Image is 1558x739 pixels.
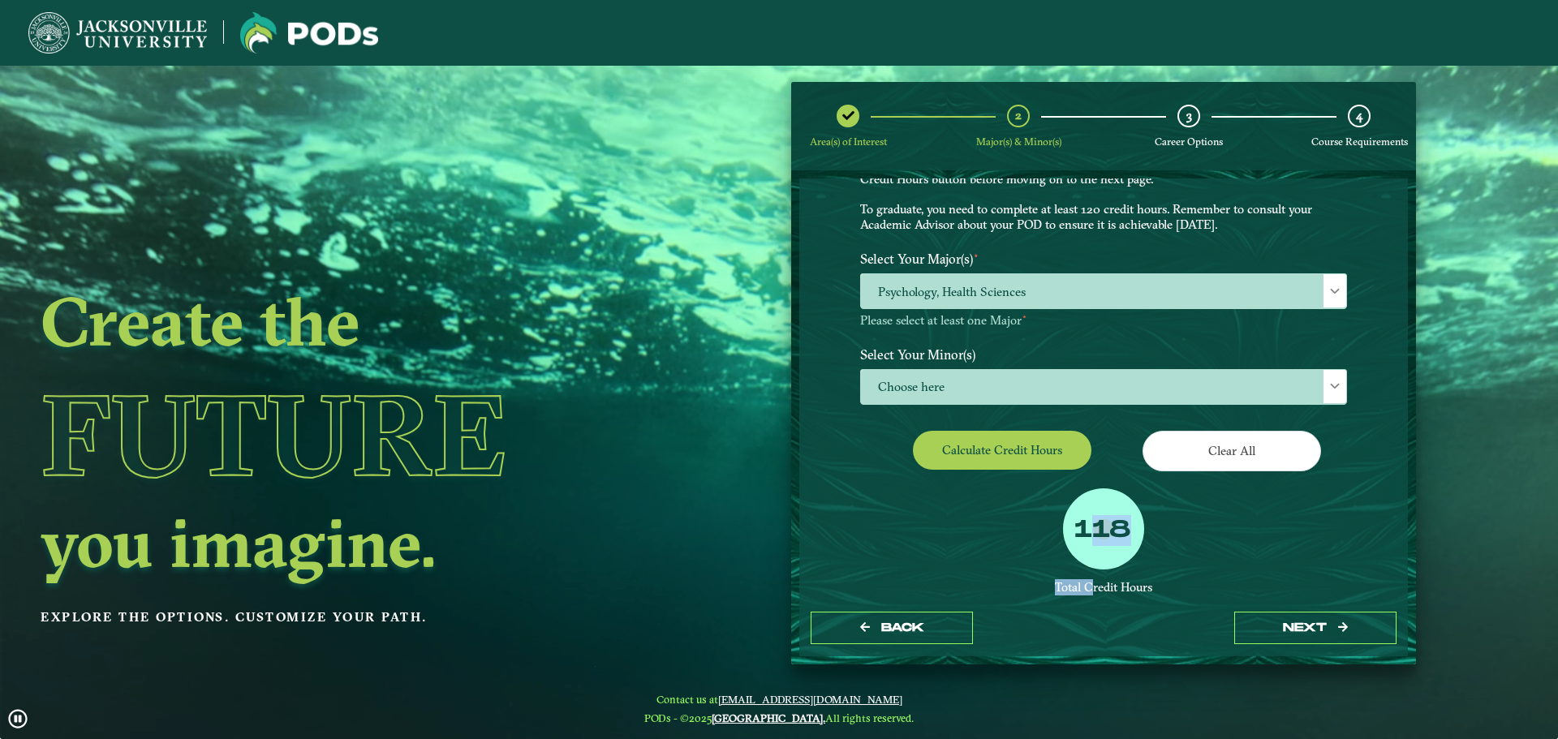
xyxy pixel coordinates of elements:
[861,370,1346,405] span: Choose here
[41,605,661,629] p: Explore the options. Customize your path.
[41,361,661,509] h1: Future
[1155,135,1223,148] span: Career Options
[1015,108,1022,123] span: 2
[1311,135,1408,148] span: Course Requirements
[644,693,914,706] span: Contact us at
[861,274,1346,309] span: Psychology, Health Sciences
[913,431,1091,469] button: Calculate credit hours
[1234,612,1397,645] button: next
[41,509,661,577] h2: you imagine.
[41,287,661,355] h2: Create the
[1022,311,1027,322] sup: ⋆
[1356,108,1362,123] span: 4
[860,141,1347,233] p: Choose your major(s) and minor(s) in the dropdown windows below to create a POD. This is your cha...
[848,339,1359,369] label: Select Your Minor(s)
[973,249,979,261] sup: ⋆
[860,313,1347,329] p: Please select at least one Major
[811,612,973,645] button: Back
[644,711,914,724] span: PODs - ©2025 All rights reserved.
[976,135,1061,148] span: Major(s) & Minor(s)
[28,12,207,54] img: Jacksonville University logo
[860,580,1347,595] div: Total Credit Hours
[810,135,887,148] span: Area(s) of Interest
[881,621,924,634] span: Back
[240,12,378,54] img: Jacksonville University logo
[718,693,902,706] a: [EMAIL_ADDRESS][DOMAIN_NAME]
[848,244,1359,274] label: Select Your Major(s)
[1186,108,1192,123] span: 3
[1074,515,1131,546] label: 118
[1143,431,1321,470] button: Clear All
[712,711,825,724] a: [GEOGRAPHIC_DATA].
